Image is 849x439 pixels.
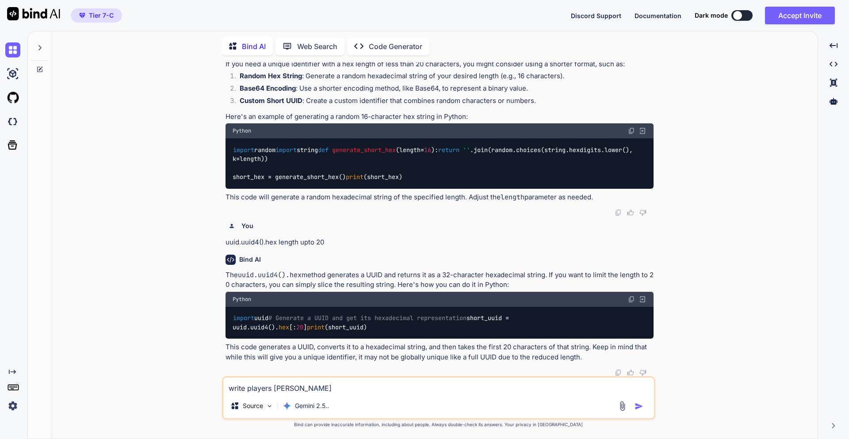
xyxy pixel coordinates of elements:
[268,314,467,322] span: # Generate a UUID and get its hexadecimal representation
[226,342,654,362] p: This code generates a UUID, converts it to a hexadecimal string, and then takes the first 20 char...
[695,11,728,20] span: Dark mode
[628,127,635,134] img: copy
[226,59,654,69] p: If you need a unique identifier with a hex length of less than 20 characters, you might consider ...
[571,11,621,20] button: Discord Support
[332,146,396,154] span: generate_short_hex
[617,401,627,411] img: attachment
[79,13,85,18] img: premium
[438,146,459,154] span: return
[238,271,302,279] code: uuid.uuid4().hex
[399,146,431,154] span: length=
[71,8,122,23] button: premiumTier 7-C
[628,296,635,303] img: copy
[5,66,20,81] img: ai-studio
[239,255,261,264] h6: Bind AI
[233,314,254,322] span: import
[635,402,643,411] img: icon
[222,421,655,428] p: Bind can provide inaccurate information, including about people. Always double-check its answers....
[233,96,654,108] li: : Create a custom identifier that combines random characters or numbers.
[279,323,289,331] span: hex
[369,41,422,52] p: Code Generator
[5,90,20,105] img: githubLight
[615,369,622,376] img: copy
[233,127,251,134] span: Python
[627,369,634,376] img: like
[463,146,470,154] span: ''
[5,398,20,413] img: settings
[307,323,325,331] span: print
[223,378,654,393] textarea: write players [PERSON_NAME]
[283,401,291,410] img: Gemini 2.5 Pro
[424,146,431,154] span: 16
[233,71,654,84] li: : Generate a random hexadecimal string of your desired length (e.g., 16 characters).
[501,193,524,202] code: length
[5,114,20,129] img: darkCloudIdeIcon
[5,42,20,57] img: chat
[233,296,251,303] span: Python
[226,112,654,122] p: Here's an example of generating a random 16-character hex string in Python:
[233,84,654,96] li: : Use a shorter encoding method, like Base64, to represent a binary value.
[635,12,681,19] span: Documentation
[639,127,646,135] img: Open in Browser
[635,11,681,20] button: Documentation
[295,401,329,410] p: Gemini 2.5..
[240,96,302,105] strong: Custom Short UUID
[296,323,303,331] span: 20
[240,84,296,92] strong: Base64 Encoding
[240,72,302,80] strong: Random Hex String
[639,209,646,216] img: dislike
[266,402,273,410] img: Pick Models
[242,41,266,52] p: Bind AI
[571,12,621,19] span: Discord Support
[627,209,634,216] img: like
[346,173,363,181] span: print
[226,270,654,290] p: The method generates a UUID and returns it as a 32-character hexadecimal string. If you want to l...
[243,401,263,410] p: Source
[241,221,253,230] h6: You
[639,295,646,303] img: Open in Browser
[639,369,646,376] img: dislike
[233,313,512,332] code: uuid short_uuid = uuid.uuid4(). [: ] (short_uuid)
[7,7,60,20] img: Bind AI
[765,7,835,24] button: Accept Invite
[275,146,297,154] span: import
[226,237,654,248] p: uuid.uuid4().hex length upto 20
[615,209,622,216] img: copy
[226,192,654,202] p: This code will generate a random hexadecimal string of the specified length. Adjust the parameter...
[89,11,114,20] span: Tier 7-C
[233,145,636,182] code: random string ( ): .join(random.choices(string.hexdigits.lower(), k=length)) short_hex = generate...
[233,146,254,154] span: import
[318,146,329,154] span: def
[297,41,337,52] p: Web Search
